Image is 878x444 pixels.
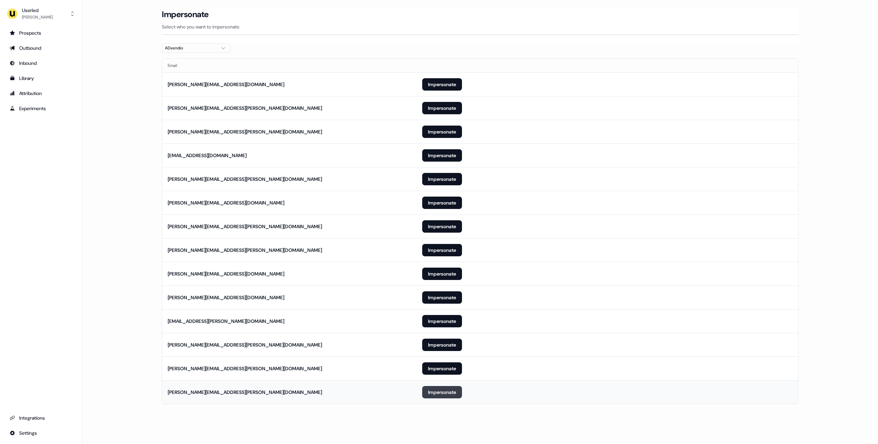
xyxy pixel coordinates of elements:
div: Inbound [10,60,72,67]
div: [PERSON_NAME][EMAIL_ADDRESS][DOMAIN_NAME] [168,199,284,206]
div: [PERSON_NAME][EMAIL_ADDRESS][PERSON_NAME][DOMAIN_NAME] [168,341,322,348]
button: Impersonate [422,315,462,327]
a: Go to outbound experience [5,43,76,54]
a: Go to Inbound [5,58,76,69]
div: Prospects [10,30,72,36]
div: Integrations [10,414,72,421]
a: Go to experiments [5,103,76,114]
div: Experiments [10,105,72,112]
button: Impersonate [422,386,462,398]
div: Settings [10,430,72,436]
div: Outbound [10,45,72,51]
button: Impersonate [422,102,462,114]
div: [PERSON_NAME][EMAIL_ADDRESS][PERSON_NAME][DOMAIN_NAME] [168,105,322,112]
button: Impersonate [422,126,462,138]
div: ADvendio [165,45,216,51]
button: Impersonate [422,149,462,162]
button: Impersonate [422,173,462,185]
div: Userled [22,7,53,14]
div: [PERSON_NAME][EMAIL_ADDRESS][DOMAIN_NAME] [168,81,284,88]
div: [PERSON_NAME][EMAIL_ADDRESS][PERSON_NAME][DOMAIN_NAME] [168,365,322,372]
div: [PERSON_NAME][EMAIL_ADDRESS][DOMAIN_NAME] [168,270,284,277]
a: Go to integrations [5,412,76,423]
a: Go to integrations [5,428,76,439]
button: Impersonate [422,197,462,209]
th: Email [162,59,417,72]
a: Go to prospects [5,27,76,38]
button: Impersonate [422,268,462,280]
button: Impersonate [422,339,462,351]
button: ADvendio [162,43,230,53]
button: Impersonate [422,78,462,91]
h3: Impersonate [162,9,209,20]
div: [PERSON_NAME][EMAIL_ADDRESS][PERSON_NAME][DOMAIN_NAME] [168,223,322,230]
div: Attribution [10,90,72,97]
div: [PERSON_NAME][EMAIL_ADDRESS][PERSON_NAME][DOMAIN_NAME] [168,247,322,254]
button: Userled[PERSON_NAME] [5,5,76,22]
div: [PERSON_NAME][EMAIL_ADDRESS][PERSON_NAME][DOMAIN_NAME] [168,389,322,396]
div: [PERSON_NAME][EMAIL_ADDRESS][DOMAIN_NAME] [168,294,284,301]
div: [EMAIL_ADDRESS][DOMAIN_NAME] [168,152,247,159]
button: Impersonate [422,220,462,233]
div: [PERSON_NAME] [22,14,53,21]
div: Library [10,75,72,82]
button: Impersonate [422,362,462,375]
a: Go to templates [5,73,76,84]
div: [EMAIL_ADDRESS][PERSON_NAME][DOMAIN_NAME] [168,318,284,325]
div: [PERSON_NAME][EMAIL_ADDRESS][PERSON_NAME][DOMAIN_NAME] [168,176,322,183]
p: Select who you want to impersonate [162,23,798,30]
button: Impersonate [422,291,462,304]
button: Impersonate [422,244,462,256]
a: Go to attribution [5,88,76,99]
div: [PERSON_NAME][EMAIL_ADDRESS][PERSON_NAME][DOMAIN_NAME] [168,128,322,135]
